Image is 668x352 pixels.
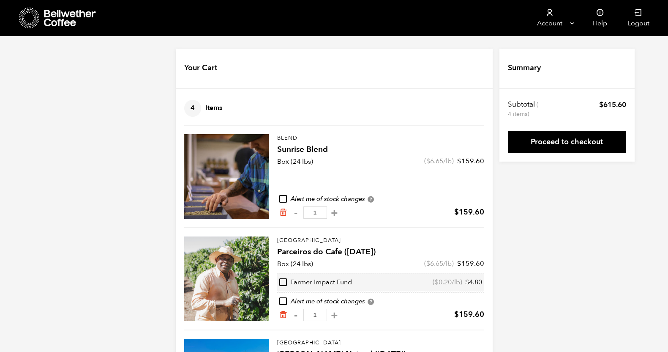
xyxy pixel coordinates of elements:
[457,259,484,268] bdi: 159.60
[465,278,482,287] bdi: 4.80
[457,157,461,166] span: $
[184,100,222,117] h4: Items
[426,259,430,268] span: $
[291,311,301,319] button: -
[279,208,287,217] a: Remove from cart
[457,157,484,166] bdi: 159.60
[277,236,484,245] p: [GEOGRAPHIC_DATA]
[277,144,484,156] h4: Sunrise Blend
[454,309,484,320] bdi: 159.60
[277,157,313,167] p: Box (24 lbs)
[599,100,603,110] span: $
[277,339,484,347] p: [GEOGRAPHIC_DATA]
[277,246,484,258] h4: Parceiros do Cafe ([DATE])
[454,309,459,320] span: $
[303,309,327,321] input: Qty
[465,278,469,287] span: $
[426,157,430,166] span: $
[277,134,484,143] p: Blend
[329,209,340,217] button: +
[426,157,443,166] bdi: 6.65
[454,207,459,217] span: $
[435,278,439,287] span: $
[426,259,443,268] bdi: 6.65
[454,207,484,217] bdi: 159.60
[303,206,327,219] input: Qty
[277,195,484,204] div: Alert me of stock changes
[277,259,313,269] p: Box (24 lbs)
[329,311,340,319] button: +
[435,278,452,287] bdi: 0.20
[424,157,454,166] span: ( /lb)
[433,278,462,287] span: ( /lb)
[277,297,484,306] div: Alert me of stock changes
[184,63,217,74] h4: Your Cart
[508,63,541,74] h4: Summary
[457,259,461,268] span: $
[279,311,287,319] a: Remove from cart
[508,100,540,118] th: Subtotal
[279,278,352,287] div: Farmer Impact Fund
[291,209,301,217] button: -
[184,100,201,117] span: 4
[508,131,626,153] a: Proceed to checkout
[424,259,454,268] span: ( /lb)
[599,100,626,110] bdi: 615.60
